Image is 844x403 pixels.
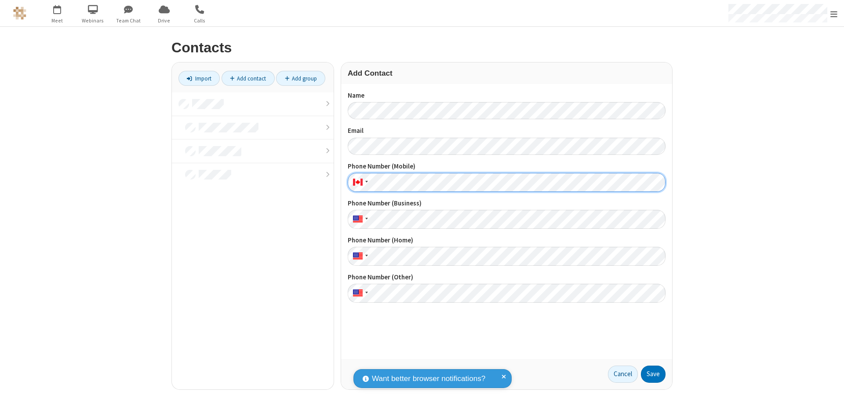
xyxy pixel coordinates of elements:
span: Calls [183,17,216,25]
span: Meet [41,17,74,25]
a: Import [178,71,220,86]
h3: Add Contact [348,69,666,77]
div: United States: + 1 [348,284,371,303]
a: Cancel [608,366,638,383]
label: Phone Number (Mobile) [348,161,666,172]
a: Add group [276,71,325,86]
span: Drive [148,17,181,25]
img: QA Selenium DO NOT DELETE OR CHANGE [13,7,26,20]
label: Name [348,91,666,101]
iframe: Chat [822,380,837,397]
label: Phone Number (Home) [348,235,666,245]
a: Add contact [222,71,275,86]
div: United States: + 1 [348,210,371,229]
div: Canada: + 1 [348,173,371,192]
h2: Contacts [171,40,673,55]
label: Phone Number (Other) [348,272,666,282]
span: Team Chat [112,17,145,25]
button: Save [641,366,666,383]
label: Email [348,126,666,136]
span: Webinars [76,17,109,25]
label: Phone Number (Business) [348,198,666,209]
div: United States: + 1 [348,247,371,266]
span: Want better browser notifications? [372,373,485,385]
